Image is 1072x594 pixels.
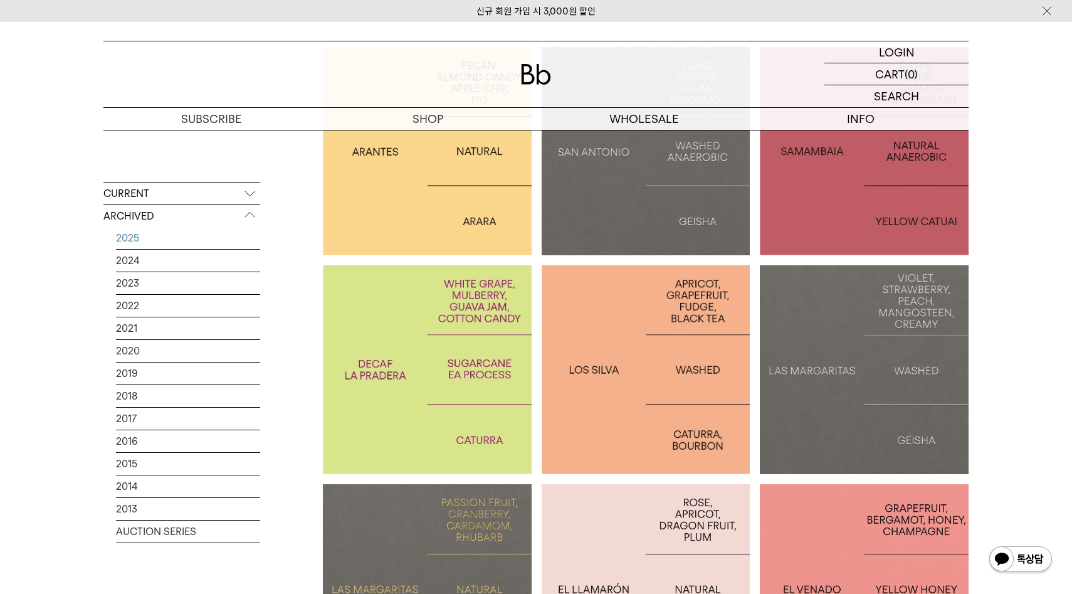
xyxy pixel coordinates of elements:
img: 로고 [521,64,551,85]
a: 2021 [116,317,260,339]
a: 2019 [116,363,260,385]
a: CART (0) [824,63,969,85]
a: 2024 [116,250,260,272]
a: SUBSCRIBE [103,108,320,130]
p: WHOLESALE [536,108,752,130]
a: 페루 로스 실바PERU LOS SILVA [542,265,750,474]
a: 2023 [116,272,260,294]
a: 2016 [116,430,260,452]
p: INFO [752,108,969,130]
img: 카카오톡 채널 1:1 채팅 버튼 [988,545,1053,575]
p: ARCHIVED [103,205,260,228]
a: 신규 회원 가입 시 3,000원 할인 [476,6,596,17]
p: (0) [905,63,918,85]
a: LOGIN [824,41,969,63]
p: CART [875,63,905,85]
a: SHOP [320,108,536,130]
a: 라스 마가리타스: 게이샤LAS MARGARITAS: GEISHA [760,265,969,474]
a: 브라질 사맘바이아BRAZIL SAMAMBAIA [760,47,969,256]
a: 2018 [116,385,260,407]
a: 2015 [116,453,260,475]
p: SEARCH [874,85,919,107]
a: 2020 [116,340,260,362]
a: 2022 [116,295,260,317]
a: 2013 [116,498,260,520]
a: 2025 [116,227,260,249]
p: LOGIN [879,41,915,63]
a: 2017 [116,408,260,430]
a: 2014 [116,475,260,497]
a: 브라질 아란치스BRAZIL ARANTES [323,47,532,256]
a: AUCTION SERIES [116,521,260,543]
a: 콜롬비아 라 프라데라 디카페인 COLOMBIA LA PRADERA DECAF [323,265,532,474]
p: CURRENT [103,183,260,205]
a: 산 안토니오: 게이샤SAN ANTONIO: GEISHA [542,47,750,256]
